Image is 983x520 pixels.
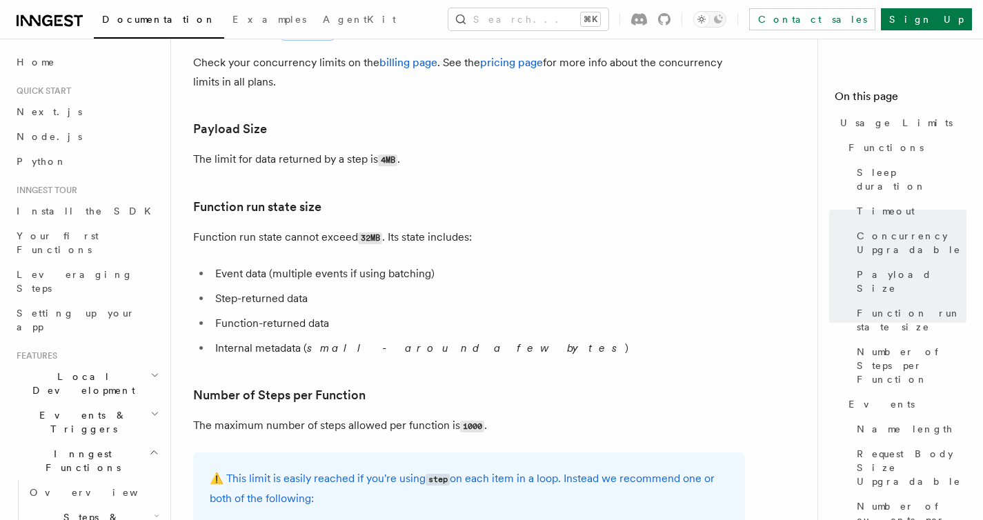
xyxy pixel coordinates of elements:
[11,185,77,196] span: Inngest tour
[307,341,625,354] em: small - around a few bytes
[857,204,915,218] span: Timeout
[851,441,966,494] a: Request Body Size Upgradable
[857,268,966,295] span: Payload Size
[11,124,162,149] a: Node.js
[315,4,404,37] a: AgentKit
[851,301,966,339] a: Function run state size
[581,12,600,26] kbd: ⌘K
[11,350,57,361] span: Features
[11,370,150,397] span: Local Development
[193,119,267,139] a: Payload Size
[835,88,966,110] h4: On this page
[11,447,149,474] span: Inngest Functions
[11,364,162,403] button: Local Development
[857,422,953,436] span: Name length
[224,4,315,37] a: Examples
[17,206,159,217] span: Install the SDK
[94,4,224,39] a: Documentation
[193,53,745,92] p: Check your concurrency limits on the . See the for more info about the concurrency limits in all ...
[11,50,162,74] a: Home
[211,289,745,308] li: Step-returned data
[11,199,162,223] a: Install the SDK
[848,141,924,154] span: Functions
[11,223,162,262] a: Your first Functions
[851,223,966,262] a: Concurrency Upgradable
[17,55,55,69] span: Home
[881,8,972,30] a: Sign Up
[232,14,306,25] span: Examples
[17,156,67,167] span: Python
[843,135,966,160] a: Functions
[11,301,162,339] a: Setting up your app
[851,262,966,301] a: Payload Size
[24,480,162,505] a: Overview
[448,8,608,30] button: Search...⌘K
[851,339,966,392] a: Number of Steps per Function
[17,106,82,117] span: Next.js
[843,392,966,417] a: Events
[11,149,162,174] a: Python
[17,269,133,294] span: Leveraging Steps
[848,397,915,411] span: Events
[693,11,726,28] button: Toggle dark mode
[211,314,745,333] li: Function-returned data
[211,264,745,283] li: Event data (multiple events if using batching)
[835,110,966,135] a: Usage Limits
[840,116,953,130] span: Usage Limits
[378,154,397,166] code: 4MB
[210,469,728,508] p: ⚠️ This limit is easily reached if you're using on each item in a loop. Instead we recommend one ...
[851,199,966,223] a: Timeout
[460,421,484,432] code: 1000
[102,14,216,25] span: Documentation
[17,131,82,142] span: Node.js
[30,487,172,498] span: Overview
[480,56,543,69] a: pricing page
[211,339,745,358] li: Internal metadata ( )
[193,386,366,405] a: Number of Steps per Function
[11,262,162,301] a: Leveraging Steps
[379,56,437,69] a: billing page
[193,416,745,436] p: The maximum number of steps allowed per function is .
[851,417,966,441] a: Name length
[11,99,162,124] a: Next.js
[358,232,382,244] code: 32MB
[857,345,966,386] span: Number of Steps per Function
[11,408,150,436] span: Events & Triggers
[857,447,966,488] span: Request Body Size Upgradable
[193,228,745,248] p: Function run state cannot exceed . Its state includes:
[17,230,99,255] span: Your first Functions
[857,229,966,257] span: Concurrency Upgradable
[851,160,966,199] a: Sleep duration
[193,197,321,217] a: Function run state size
[193,150,745,170] p: The limit for data returned by a step is .
[17,308,135,332] span: Setting up your app
[323,14,396,25] span: AgentKit
[11,441,162,480] button: Inngest Functions
[857,306,966,334] span: Function run state size
[749,8,875,30] a: Contact sales
[857,166,966,193] span: Sleep duration
[426,474,450,486] code: step
[11,86,71,97] span: Quick start
[11,403,162,441] button: Events & Triggers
